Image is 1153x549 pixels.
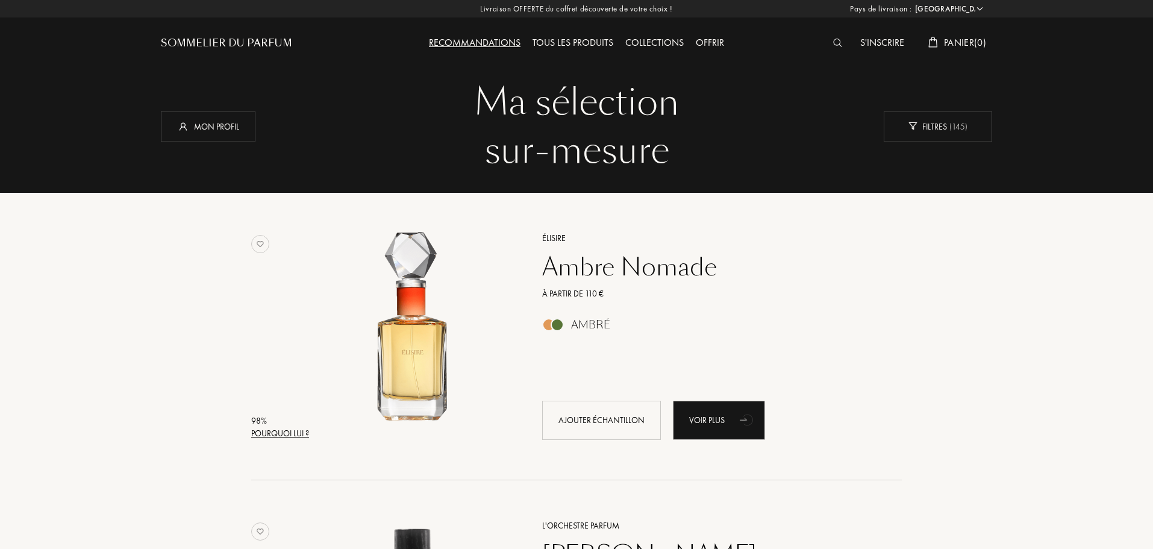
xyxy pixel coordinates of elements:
[533,322,884,334] a: Ambré
[571,318,610,331] div: Ambré
[251,427,309,440] div: Pourquoi lui ?
[542,401,661,440] div: Ajouter échantillon
[619,36,690,49] a: Collections
[527,36,619,49] a: Tous les produits
[854,36,910,51] div: S'inscrire
[673,401,765,440] div: Voir plus
[619,36,690,51] div: Collections
[251,415,309,427] div: 98 %
[854,36,910,49] a: S'inscrire
[944,36,986,49] span: Panier ( 0 )
[850,3,912,15] span: Pays de livraison :
[251,235,269,253] img: no_like_p.png
[533,519,884,532] a: L'Orchestre Parfum
[673,401,765,440] a: Voir plusanimation
[690,36,730,51] div: Offrir
[313,230,514,431] img: Ambre Nomade Élisire
[908,122,917,130] img: new_filter_w.svg
[928,37,938,48] img: cart_white.svg
[177,120,189,132] img: profil_icn_w.svg
[170,127,983,175] div: sur-mesure
[533,253,884,281] a: Ambre Nomade
[947,121,967,131] span: ( 145 )
[533,232,884,245] a: Élisire
[161,36,292,51] a: Sommelier du Parfum
[423,36,527,49] a: Recommandations
[833,39,842,47] img: search_icn_white.svg
[313,217,524,454] a: Ambre Nomade Élisire
[527,36,619,51] div: Tous les produits
[884,111,992,142] div: Filtres
[161,111,255,142] div: Mon profil
[170,78,983,127] div: Ma sélection
[533,287,884,300] a: À partir de 110 €
[690,36,730,49] a: Offrir
[423,36,527,51] div: Recommandations
[736,407,760,431] div: animation
[251,522,269,541] img: no_like_p.png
